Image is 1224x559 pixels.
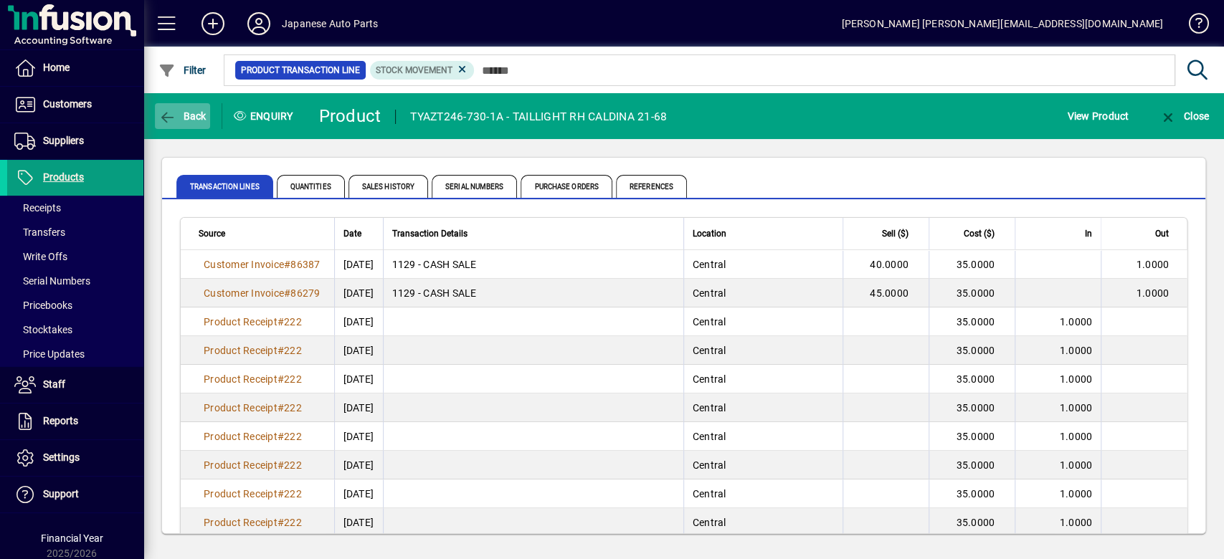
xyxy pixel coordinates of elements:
[343,226,374,242] div: Date
[14,324,72,335] span: Stocktakes
[370,61,475,80] mat-chip: Product Transaction Type: Stock movement
[284,488,302,500] span: 222
[843,279,929,307] td: 45.0000
[392,226,468,242] span: Transaction Details
[222,105,308,128] div: Enquiry
[277,431,284,442] span: #
[199,257,326,272] a: Customer Invoice#86387
[7,269,143,293] a: Serial Numbers
[14,202,61,214] span: Receipts
[1063,103,1132,129] button: View Product
[882,226,908,242] span: Sell ($)
[1060,345,1093,356] span: 1.0000
[204,431,277,442] span: Product Receipt
[155,103,210,129] button: Back
[376,65,452,75] span: Stock movement
[199,429,307,444] a: Product Receipt#222
[383,279,683,307] td: 1129 - CASH SALE
[7,50,143,86] a: Home
[929,279,1015,307] td: 35.0000
[1155,103,1213,129] button: Close
[693,259,726,270] span: Central
[199,371,307,387] a: Product Receipt#222
[334,307,383,336] td: [DATE]
[41,532,103,544] span: Financial Year
[521,175,612,198] span: Purchase Orders
[43,98,92,110] span: Customers
[204,517,277,528] span: Product Receipt
[284,459,302,471] span: 222
[1060,431,1093,442] span: 1.0000
[282,12,378,35] div: Japanese Auto Parts
[1060,517,1093,528] span: 1.0000
[1144,103,1224,129] app-page-header-button: Close enquiry
[43,415,78,426] span: Reports
[14,300,72,311] span: Pricebooks
[284,431,302,442] span: 222
[199,285,326,301] a: Customer Invoice#86279
[176,175,273,198] span: Transaction Lines
[929,451,1015,479] td: 35.0000
[7,367,143,403] a: Staff
[432,175,517,198] span: Serial Numbers
[277,459,284,471] span: #
[693,517,726,528] span: Central
[929,479,1015,508] td: 35.0000
[1060,488,1093,500] span: 1.0000
[841,12,1163,35] div: [PERSON_NAME] [PERSON_NAME][EMAIL_ADDRESS][DOMAIN_NAME]
[199,486,307,502] a: Product Receipt#222
[7,440,143,476] a: Settings
[334,422,383,451] td: [DATE]
[929,307,1015,336] td: 35.0000
[158,64,207,76] span: Filter
[14,226,65,238] span: Transfers
[204,402,277,414] span: Product Receipt
[204,373,277,385] span: Product Receipt
[7,220,143,244] a: Transfers
[284,402,302,414] span: 222
[693,226,834,242] div: Location
[7,403,143,439] a: Reports
[43,488,79,500] span: Support
[204,488,277,500] span: Product Receipt
[929,393,1015,422] td: 35.0000
[1060,373,1093,385] span: 1.0000
[929,508,1015,537] td: 35.0000
[199,226,225,242] span: Source
[693,402,726,414] span: Central
[7,244,143,269] a: Write Offs
[334,451,383,479] td: [DATE]
[334,365,383,393] td: [DATE]
[1060,402,1093,414] span: 1.0000
[290,259,320,270] span: 86387
[1085,226,1092,242] span: In
[158,110,207,122] span: Back
[334,393,383,422] td: [DATE]
[410,105,667,128] div: TYAZT246-730-1A - TAILLIGHT RH CALDINA 21-68
[334,279,383,307] td: [DATE]
[843,250,929,279] td: 40.0000
[190,11,236,37] button: Add
[43,378,65,390] span: Staff
[929,422,1015,451] td: 35.0000
[204,259,284,270] span: Customer Invoice
[14,275,90,287] span: Serial Numbers
[277,488,284,500] span: #
[7,293,143,317] a: Pricebooks
[334,250,383,279] td: [DATE]
[334,508,383,537] td: [DATE]
[241,63,360,77] span: Product Transaction Line
[284,287,290,299] span: #
[7,317,143,342] a: Stocktakes
[693,316,726,328] span: Central
[155,57,210,83] button: Filter
[383,250,683,279] td: 1129 - CASH SALE
[277,345,284,356] span: #
[1159,110,1209,122] span: Close
[348,175,428,198] span: Sales History
[43,171,84,183] span: Products
[693,287,726,299] span: Central
[7,87,143,123] a: Customers
[277,402,284,414] span: #
[693,226,726,242] span: Location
